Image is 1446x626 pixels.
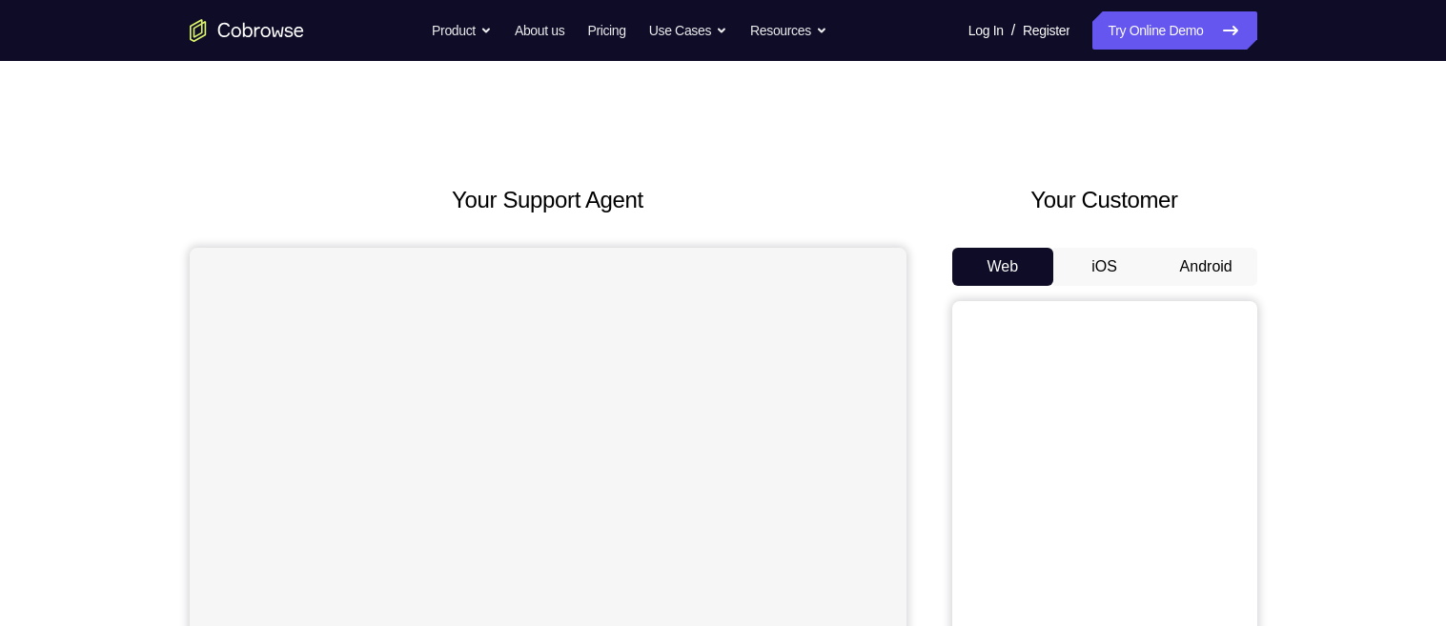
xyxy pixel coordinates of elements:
button: iOS [1053,248,1155,286]
h2: Your Customer [952,183,1257,217]
a: Try Online Demo [1092,11,1256,50]
button: Android [1155,248,1257,286]
button: Resources [750,11,827,50]
a: Register [1023,11,1069,50]
span: / [1011,19,1015,42]
a: Log In [968,11,1004,50]
button: Product [432,11,492,50]
a: Pricing [587,11,625,50]
h2: Your Support Agent [190,183,906,217]
button: Web [952,248,1054,286]
a: About us [515,11,564,50]
a: Go to the home page [190,19,304,42]
button: Use Cases [649,11,727,50]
